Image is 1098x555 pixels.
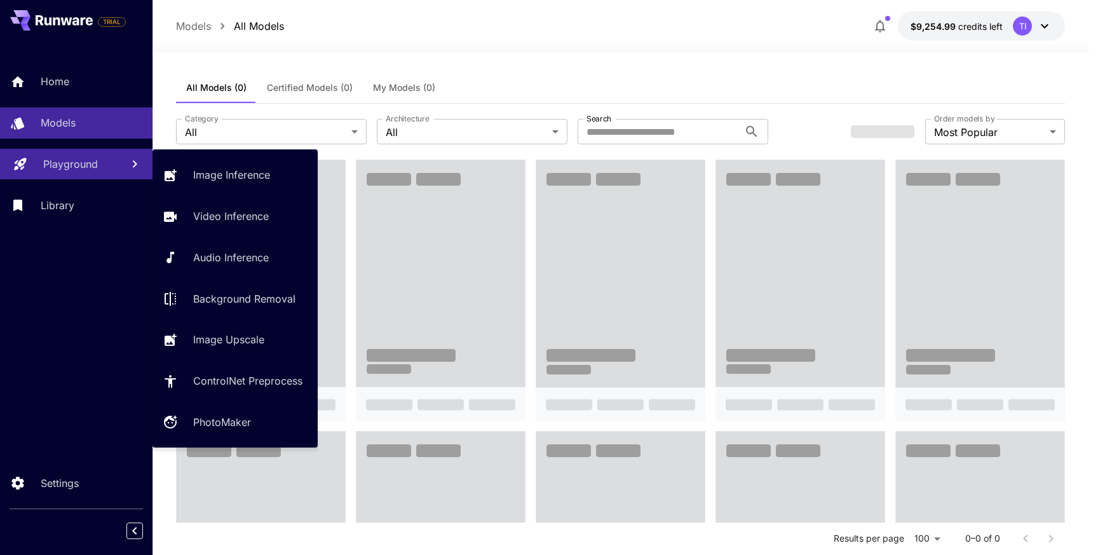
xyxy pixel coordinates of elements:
label: Category [185,113,219,124]
p: Audio Inference [193,250,269,265]
span: Most Popular [934,125,1045,140]
div: $9,254.99151 [911,20,1003,33]
p: Background Removal [193,291,295,306]
p: Settings [41,476,79,491]
span: credits left [958,21,1003,32]
span: Certified Models (0) [267,82,353,93]
div: TI [1013,17,1032,36]
button: Collapse sidebar [126,523,143,539]
span: My Models (0) [373,82,435,93]
p: Video Inference [193,209,269,224]
div: Collapse sidebar [136,519,152,542]
label: Search [586,113,611,124]
span: Add your payment card to enable full platform functionality. [98,14,126,29]
p: Playground [43,156,98,172]
p: PhotoMaker [193,415,251,430]
label: Architecture [386,113,429,124]
p: Home [41,74,69,89]
p: Image Inference [193,167,270,182]
p: 0–0 of 0 [965,532,1000,545]
span: All [386,125,547,140]
span: All Models (0) [186,82,247,93]
span: All [185,125,346,140]
span: TRIAL [98,17,125,27]
p: Library [41,198,74,213]
a: Image Inference [152,160,318,191]
a: Image Upscale [152,324,318,355]
p: ControlNet Preprocess [193,373,302,388]
div: 100 [909,529,945,547]
p: All Models [234,18,284,34]
nav: breadcrumb [176,18,284,34]
a: Audio Inference [152,242,318,273]
a: PhotoMaker [152,407,318,438]
a: ControlNet Preprocess [152,366,318,397]
p: Results per page [834,532,904,545]
span: $9,254.99 [911,21,958,32]
p: Models [41,115,76,130]
p: Image Upscale [193,332,264,347]
button: $9,254.99151 [898,11,1065,41]
label: Order models by [934,113,994,124]
a: Background Removal [152,283,318,314]
p: Models [176,18,211,34]
a: Video Inference [152,201,318,232]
